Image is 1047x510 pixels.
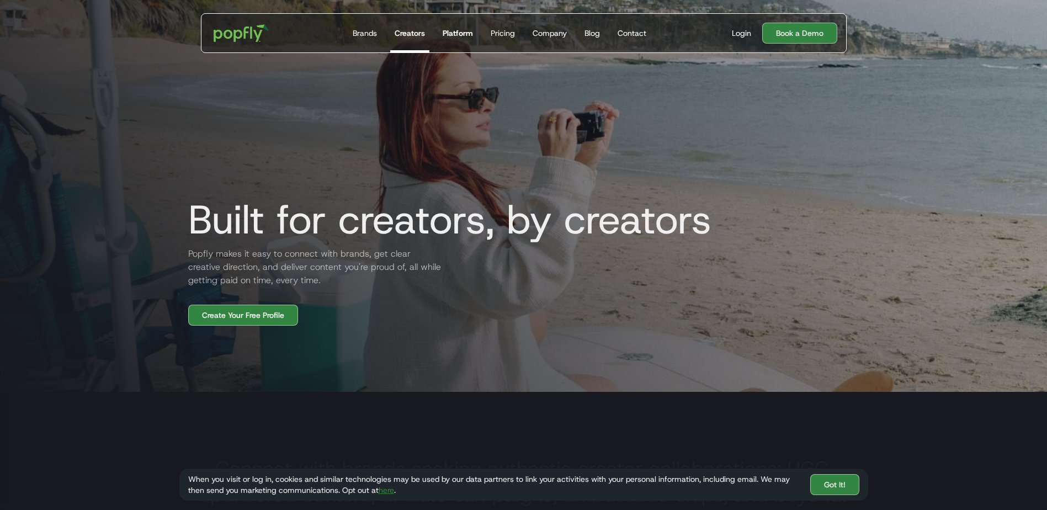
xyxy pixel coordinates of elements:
[348,14,381,52] a: Brands
[810,474,859,495] a: Got It!
[179,198,711,242] h1: Built for creators, by creators
[443,28,473,39] div: Platform
[188,305,298,326] a: Create Your Free Profile
[188,455,859,508] h3: Connect with brands seeking authentic creator collaborations: UGC, sponsored content, affiliate c...
[179,247,444,287] h2: Popfly makes it easy to connect with brands, get clear creative direction, and deliver content yo...
[613,14,651,52] a: Contact
[762,23,837,44] a: Book a Demo
[732,28,751,39] div: Login
[395,28,425,39] div: Creators
[188,474,801,496] div: When you visit or log in, cookies and similar technologies may be used by our data partners to li...
[491,28,515,39] div: Pricing
[438,14,477,52] a: Platform
[486,14,519,52] a: Pricing
[584,28,600,39] div: Blog
[533,28,567,39] div: Company
[528,14,571,52] a: Company
[727,28,756,39] a: Login
[580,14,604,52] a: Blog
[390,14,429,52] a: Creators
[206,17,277,50] a: home
[353,28,377,39] div: Brands
[618,28,646,39] div: Contact
[379,485,394,495] a: here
